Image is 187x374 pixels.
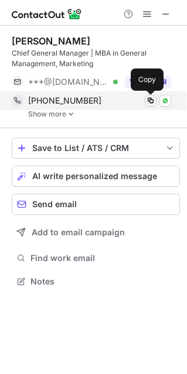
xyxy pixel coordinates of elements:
[12,48,180,69] div: Chief General Manager | MBA in General Management, Marketing
[12,273,180,290] button: Notes
[125,76,171,88] button: Reveal Button
[12,138,180,159] button: save-profile-one-click
[32,200,77,209] span: Send email
[28,77,109,87] span: ***@[DOMAIN_NAME]
[12,35,90,47] div: [PERSON_NAME]
[28,95,101,106] span: [PHONE_NUMBER]
[67,110,74,118] img: -
[32,228,125,237] span: Add to email campaign
[30,276,175,287] span: Notes
[12,194,180,215] button: Send email
[12,250,180,266] button: Find work email
[12,222,180,243] button: Add to email campaign
[30,253,175,263] span: Find work email
[32,143,159,153] div: Save to List / ATS / CRM
[162,97,169,104] img: Whatsapp
[12,166,180,187] button: AI write personalized message
[12,7,82,21] img: ContactOut v5.3.10
[28,110,180,118] a: Show more
[32,171,157,181] span: AI write personalized message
